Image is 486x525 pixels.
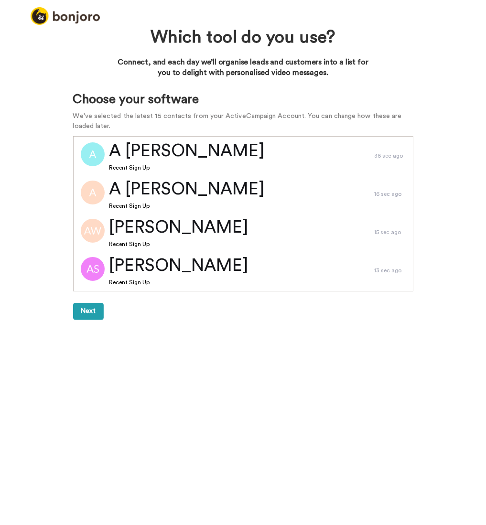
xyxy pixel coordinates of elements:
[81,181,105,204] img: avatar
[81,219,105,243] img: avatar
[73,93,413,107] h1: Choose your software
[109,164,265,171] span: Recent Sign Up
[114,57,373,79] p: Connect, and each day we’ll organise leads and customers into a list for you to delight with pers...
[31,7,100,25] img: logo_full.png
[375,228,408,236] div: 15 sec ago
[109,215,249,240] span: [PERSON_NAME]
[375,267,408,274] div: 13 sec ago
[73,111,413,131] p: We've selected the latest 15 contacts from your ActiveCampaign Account. You can change how these ...
[109,177,265,202] span: A [PERSON_NAME]
[81,142,105,166] img: a.png
[375,190,408,198] div: 16 sec ago
[109,240,249,248] span: Recent Sign Up
[136,28,351,47] h1: Which tool do you use?
[109,279,249,286] span: Recent Sign Up
[109,254,249,278] span: [PERSON_NAME]
[81,257,105,281] img: avatar
[73,303,104,320] button: Next
[109,202,265,210] span: Recent Sign Up
[109,139,265,163] span: A [PERSON_NAME]
[375,152,408,160] div: 36 sec ago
